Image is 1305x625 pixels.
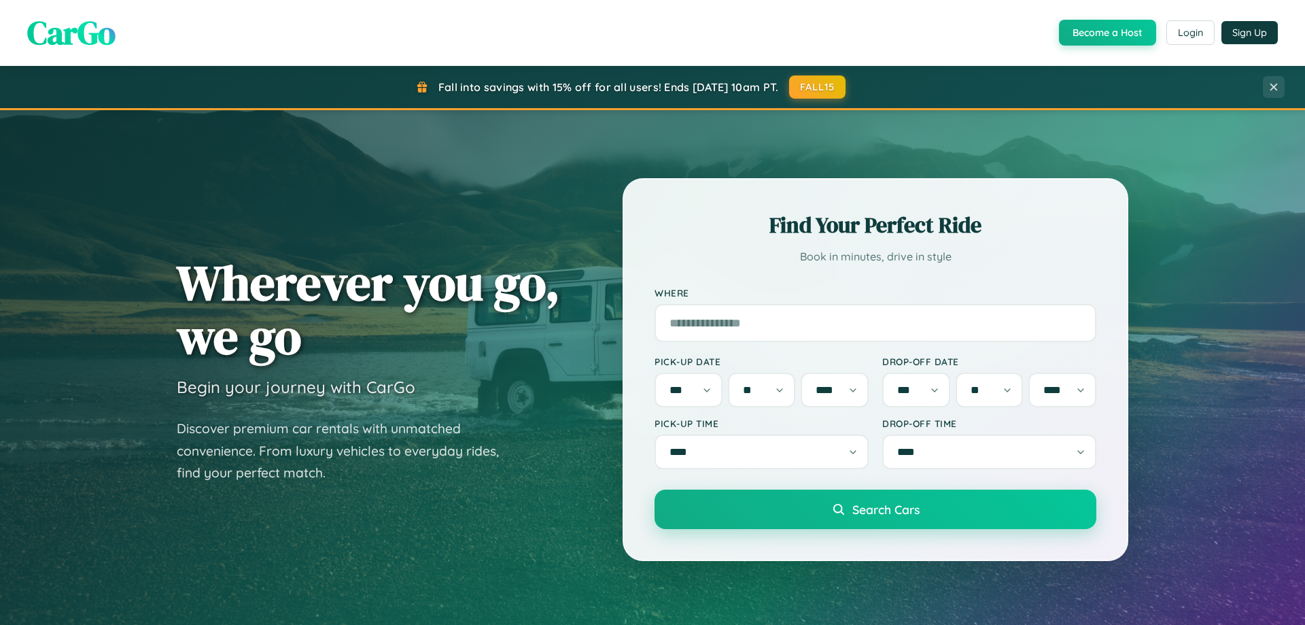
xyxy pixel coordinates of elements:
label: Drop-off Time [882,418,1096,429]
label: Where [655,287,1096,299]
h3: Begin your journey with CarGo [177,377,415,397]
label: Pick-up Time [655,418,869,429]
button: Login [1166,20,1215,45]
button: Search Cars [655,490,1096,529]
button: FALL15 [789,75,846,99]
span: Search Cars [852,502,920,517]
button: Sign Up [1221,21,1278,44]
label: Drop-off Date [882,356,1096,367]
label: Pick-up Date [655,356,869,367]
button: Become a Host [1059,20,1156,46]
p: Discover premium car rentals with unmatched convenience. From luxury vehicles to everyday rides, ... [177,418,517,484]
p: Book in minutes, drive in style [655,247,1096,267]
span: CarGo [27,10,116,55]
h1: Wherever you go, we go [177,256,560,363]
h2: Find Your Perfect Ride [655,210,1096,240]
span: Fall into savings with 15% off for all users! Ends [DATE] 10am PT. [438,80,779,94]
